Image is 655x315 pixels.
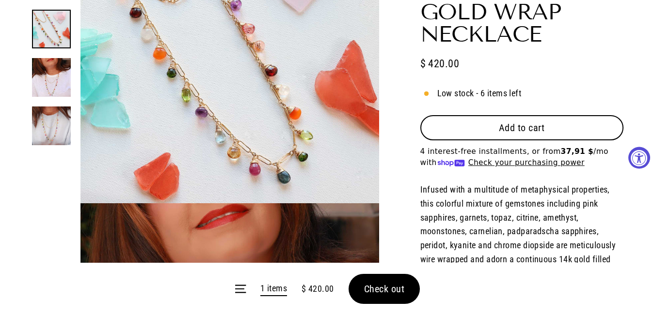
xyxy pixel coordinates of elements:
img: Sourire à la Vie - Multi Gemstone Gold Wrap Necklace life style alt image | Breathe Autumn Rain A... [32,106,71,145]
button: Add to cart [420,115,623,140]
span: Add to cart [499,122,545,134]
button: Accessibility Widget, click to open [628,147,650,168]
a: 1 items [260,282,287,297]
span: $ 420.00 [420,55,460,72]
span: $ 420.00 [302,282,334,296]
span: Check out [364,283,405,295]
span: Low stock - 6 items left [437,87,522,101]
button: Check out [349,274,420,304]
img: Sourire à la Vie - Multi Gemstone Gold Wrap Necklace life style image | Breathe Autumn Rain Artis... [32,58,71,97]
